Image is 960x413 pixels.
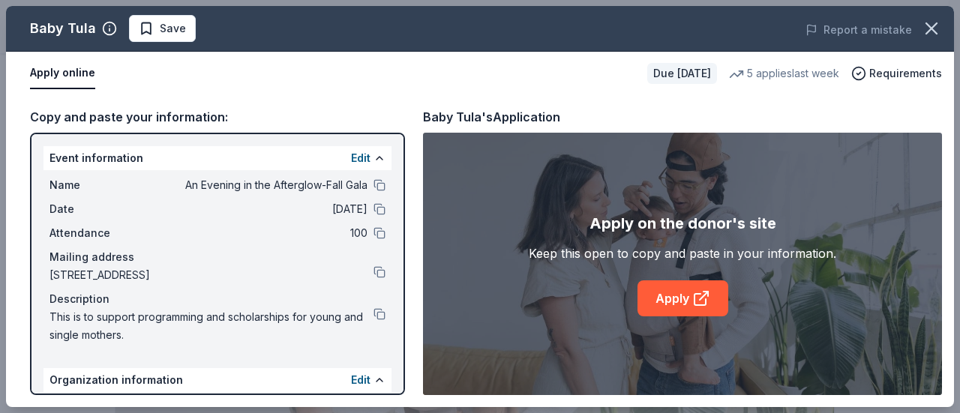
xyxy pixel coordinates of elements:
[805,21,912,39] button: Report a mistake
[30,107,405,127] div: Copy and paste your information:
[351,371,370,389] button: Edit
[851,64,942,82] button: Requirements
[43,368,391,392] div: Organization information
[150,224,367,242] span: 100
[869,64,942,82] span: Requirements
[49,200,150,218] span: Date
[49,248,385,266] div: Mailing address
[529,244,836,262] div: Keep this open to copy and paste in your information.
[589,211,776,235] div: Apply on the donor's site
[129,15,196,42] button: Save
[49,308,373,344] span: This is to support programming and scholarships for young and single mothers.
[647,63,717,84] div: Due [DATE]
[49,290,385,308] div: Description
[30,16,96,40] div: Baby Tula
[729,64,839,82] div: 5 applies last week
[49,266,373,284] span: [STREET_ADDRESS]
[150,176,367,194] span: An Evening in the Afterglow-Fall Gala
[43,146,391,170] div: Event information
[150,200,367,218] span: [DATE]
[30,58,95,89] button: Apply online
[49,224,150,242] span: Attendance
[49,176,150,194] span: Name
[160,19,186,37] span: Save
[423,107,560,127] div: Baby Tula's Application
[351,149,370,167] button: Edit
[637,280,728,316] a: Apply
